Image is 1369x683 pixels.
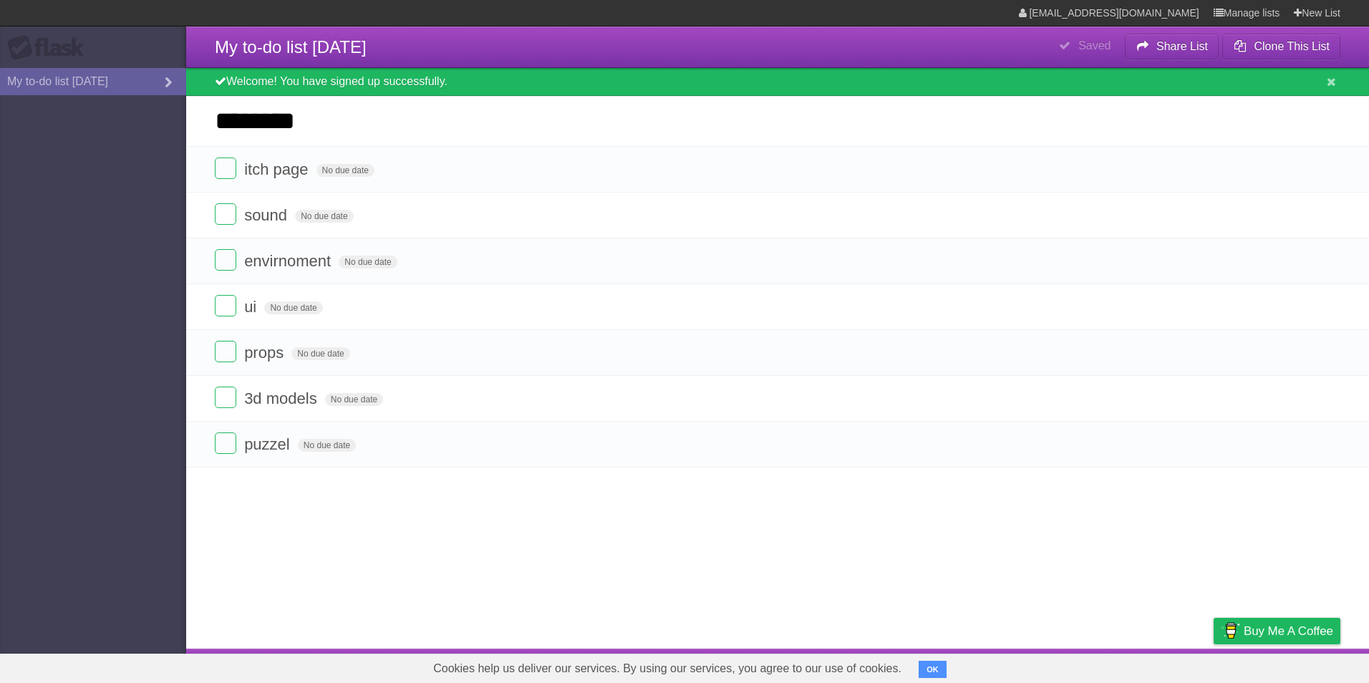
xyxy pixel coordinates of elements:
[186,68,1369,96] div: Welcome! You have signed up successfully.
[298,439,356,452] span: No due date
[7,35,93,61] div: Flask
[1250,652,1340,679] a: Suggest a feature
[1078,39,1111,52] b: Saved
[244,252,334,270] span: envirnoment
[215,432,236,454] label: Done
[1195,652,1232,679] a: Privacy
[1023,652,1053,679] a: About
[419,654,916,683] span: Cookies help us deliver our services. By using our services, you agree to our use of cookies.
[1146,652,1178,679] a: Terms
[1214,618,1340,644] a: Buy me a coffee
[919,661,947,678] button: OK
[264,301,322,314] span: No due date
[215,387,236,408] label: Done
[1244,619,1333,644] span: Buy me a coffee
[1070,652,1128,679] a: Developers
[215,341,236,362] label: Done
[244,160,311,178] span: itch page
[215,249,236,271] label: Done
[215,37,367,57] span: My to-do list [DATE]
[1125,34,1219,59] button: Share List
[215,203,236,225] label: Done
[244,389,321,407] span: 3d models
[339,256,397,268] span: No due date
[291,347,349,360] span: No due date
[295,210,353,223] span: No due date
[316,164,374,177] span: No due date
[325,393,383,406] span: No due date
[244,344,287,362] span: props
[244,206,291,224] span: sound
[244,435,294,453] span: puzzel
[1222,34,1340,59] button: Clone This List
[1254,40,1330,52] b: Clone This List
[215,295,236,316] label: Done
[1221,619,1240,643] img: Buy me a coffee
[215,158,236,179] label: Done
[1156,40,1208,52] b: Share List
[244,298,260,316] span: ui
